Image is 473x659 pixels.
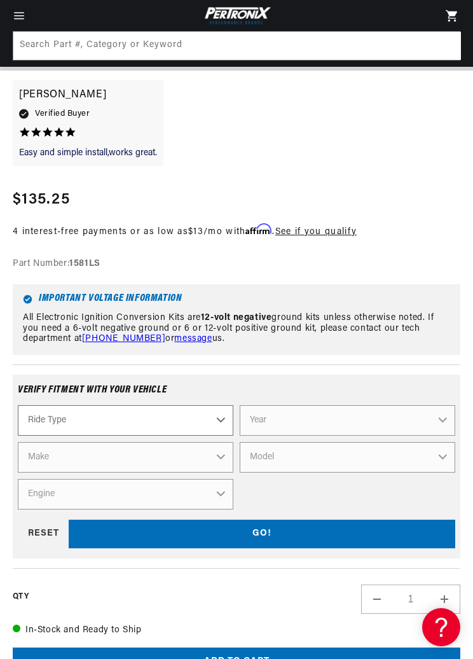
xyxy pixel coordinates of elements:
[240,442,455,473] select: Model
[432,32,460,60] button: Search Part #, Category or Keyword
[201,313,272,323] strong: 12-volt negative
[23,295,450,304] h6: Important Voltage Information
[82,334,165,343] a: [PHONE_NUMBER]
[5,9,33,23] summary: Menu
[35,107,90,121] span: Verified Buyer
[174,334,212,343] a: message
[23,313,450,345] p: All Electronic Ignition Conversion Kits are ground kits unless otherwise noted. If you need a 6-v...
[18,479,233,510] select: Engine
[19,87,157,104] p: [PERSON_NAME]
[13,623,460,637] p: In-Stock and Ready to Ship
[13,188,70,211] span: $135.25
[19,147,157,160] p: Easy and simple install,works great.
[240,405,455,436] select: Year
[13,224,357,239] p: 4 interest-free payments or as low as /mo with .
[13,592,29,602] label: QTY
[275,227,357,237] a: See if you qualify - Learn more about Affirm Financing (opens in modal)
[245,224,272,235] span: Affirm
[13,32,461,60] input: Search Part #, Category or Keyword
[69,259,100,268] strong: 1581LS
[13,257,460,271] div: Part Number:
[18,385,455,405] div: Verify fitment with your vehicle
[202,5,271,26] img: Pertronix
[188,227,203,237] span: $13
[18,442,233,473] select: Make
[18,405,233,436] select: Ride Type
